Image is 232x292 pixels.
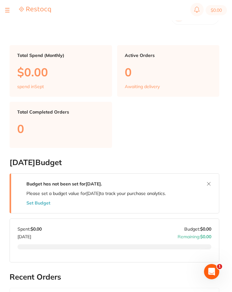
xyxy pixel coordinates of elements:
p: 0 [125,66,212,79]
button: Set Budget [26,200,50,205]
a: Total Completed Orders0 [10,102,112,148]
img: Restocq Logo [19,6,51,13]
p: Remaining: [178,232,211,239]
iframe: Intercom live chat [204,264,219,279]
strong: $0.00 [200,226,211,232]
p: [DATE] [18,232,42,239]
strong: Budget has not been set for [DATE] . [26,181,102,187]
a: Restocq Logo [19,6,51,14]
span: 1 [217,264,222,269]
p: Awaiting delivery [125,84,160,89]
strong: $0.00 [31,226,42,232]
a: Active Orders0Awaiting delivery [117,45,220,97]
p: Please set a budget value for [DATE] to track your purchase analytics. [26,191,166,196]
a: Total Spend (Monthly)$0.00spend inSept [10,45,112,97]
p: spend in Sept [17,84,44,89]
strong: $0.00 [200,234,211,240]
p: Budget: [184,226,211,232]
p: Spent: [18,226,42,232]
p: Total Completed Orders [17,109,104,115]
p: $0.00 [17,66,104,79]
h2: [DATE] Budget [10,158,219,167]
h2: Recent Orders [10,273,219,282]
p: 0 [17,122,104,135]
button: $0.00 [206,5,227,15]
h2: Dashboard [10,12,50,21]
p: Total Spend (Monthly) [17,53,104,58]
p: Active Orders [125,53,212,58]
